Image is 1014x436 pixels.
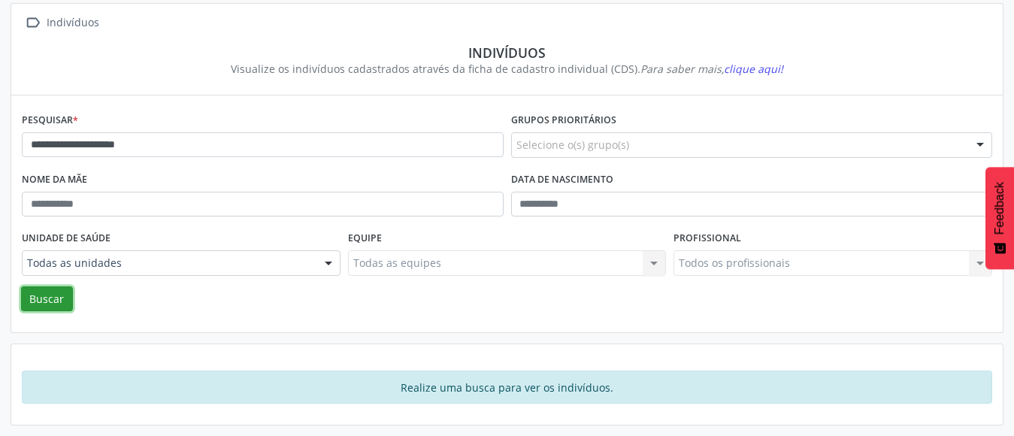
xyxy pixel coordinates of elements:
[516,137,629,153] span: Selecione o(s) grupo(s)
[22,168,87,192] label: Nome da mãe
[993,182,1006,235] span: Feedback
[22,227,110,250] label: Unidade de saúde
[44,12,101,34] div: Indivíduos
[21,286,73,312] button: Buscar
[511,109,616,132] label: Grupos prioritários
[32,44,982,61] div: Indivíduos
[22,109,78,132] label: Pesquisar
[640,62,783,76] i: Para saber mais,
[673,227,741,250] label: Profissional
[985,167,1014,269] button: Feedback - Mostrar pesquisa
[348,227,382,250] label: Equipe
[22,12,44,34] i: 
[511,168,613,192] label: Data de nascimento
[22,371,992,404] div: Realize uma busca para ver os indivíduos.
[22,12,101,34] a:  Indivíduos
[724,62,783,76] span: clique aqui!
[27,256,310,271] span: Todas as unidades
[32,61,982,77] div: Visualize os indivíduos cadastrados através da ficha de cadastro individual (CDS).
